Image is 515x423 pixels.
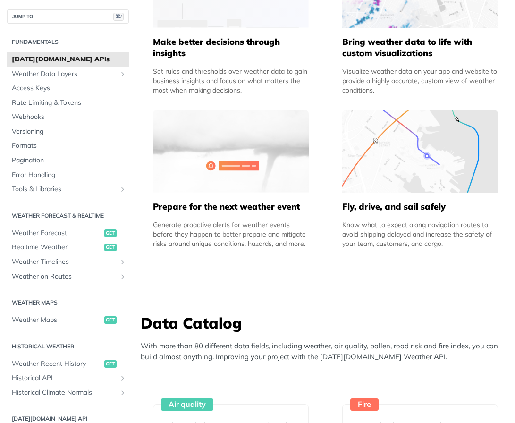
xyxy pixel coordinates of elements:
h2: [DATE][DOMAIN_NAME] API [7,415,129,423]
h5: Fly, drive, and sail safely [342,201,498,212]
span: [DATE][DOMAIN_NAME] APIs [12,55,127,64]
a: Versioning [7,125,129,139]
button: Show subpages for Tools & Libraries [119,186,127,193]
span: Weather Forecast [12,228,102,238]
span: ⌘/ [113,13,124,21]
span: Realtime Weather [12,243,102,252]
h2: Weather Maps [7,298,129,307]
button: JUMP TO⌘/ [7,9,129,24]
button: Show subpages for Historical API [119,374,127,382]
span: Weather Data Layers [12,69,117,79]
span: Tools & Libraries [12,185,117,194]
h2: Historical Weather [7,342,129,351]
span: get [104,244,117,251]
h5: Bring weather data to life with custom visualizations [342,36,498,59]
span: get [104,229,117,237]
a: Weather TimelinesShow subpages for Weather Timelines [7,255,129,269]
h5: Prepare for the next weather event [153,201,309,212]
div: Generate proactive alerts for weather events before they happen to better prepare and mitigate ri... [153,220,309,248]
div: Air quality [161,398,213,411]
a: [DATE][DOMAIN_NAME] APIs [7,52,129,67]
span: Historical API [12,373,117,383]
a: Webhooks [7,110,129,124]
span: Weather Recent History [12,359,102,369]
img: 2c0a313-group-496-12x.svg [153,110,309,193]
span: Rate Limiting & Tokens [12,98,127,108]
p: With more than 80 different data fields, including weather, air quality, pollen, road risk and fi... [141,341,515,362]
a: Pagination [7,153,129,168]
h5: Make better decisions through insights [153,36,309,59]
a: Tools & LibrariesShow subpages for Tools & Libraries [7,182,129,196]
span: Versioning [12,127,127,136]
span: Webhooks [12,112,127,122]
button: Show subpages for Weather Timelines [119,258,127,266]
span: Historical Climate Normals [12,388,117,398]
a: Rate Limiting & Tokens [7,96,129,110]
a: Weather on RoutesShow subpages for Weather on Routes [7,270,129,284]
a: Weather Recent Historyget [7,357,129,371]
span: Weather Timelines [12,257,117,267]
span: Error Handling [12,170,127,180]
h2: Weather Forecast & realtime [7,211,129,220]
a: Weather Mapsget [7,313,129,327]
button: Show subpages for Weather on Routes [119,273,127,280]
span: Weather Maps [12,315,102,325]
div: Set rules and thresholds over weather data to gain business insights and focus on what matters th... [153,67,309,95]
span: Weather on Routes [12,272,117,281]
div: Know what to expect along navigation routes to avoid shipping delayed and increase the safety of ... [342,220,498,248]
span: Access Keys [12,84,127,93]
a: Historical Climate NormalsShow subpages for Historical Climate Normals [7,386,129,400]
a: Weather Data LayersShow subpages for Weather Data Layers [7,67,129,81]
h3: Data Catalog [141,313,515,333]
a: Weather Forecastget [7,226,129,240]
a: Access Keys [7,81,129,95]
a: Historical APIShow subpages for Historical API [7,371,129,385]
span: Pagination [12,156,127,165]
img: 994b3d6-mask-group-32x.svg [342,110,498,193]
div: Fire [350,398,379,411]
a: Realtime Weatherget [7,240,129,254]
a: Formats [7,139,129,153]
span: Formats [12,141,127,151]
span: get [104,360,117,368]
button: Show subpages for Weather Data Layers [119,70,127,78]
span: get [104,316,117,324]
div: Visualize weather data on your app and website to provide a highly accurate, custom view of weath... [342,67,498,95]
button: Show subpages for Historical Climate Normals [119,389,127,397]
h2: Fundamentals [7,38,129,46]
a: Error Handling [7,168,129,182]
